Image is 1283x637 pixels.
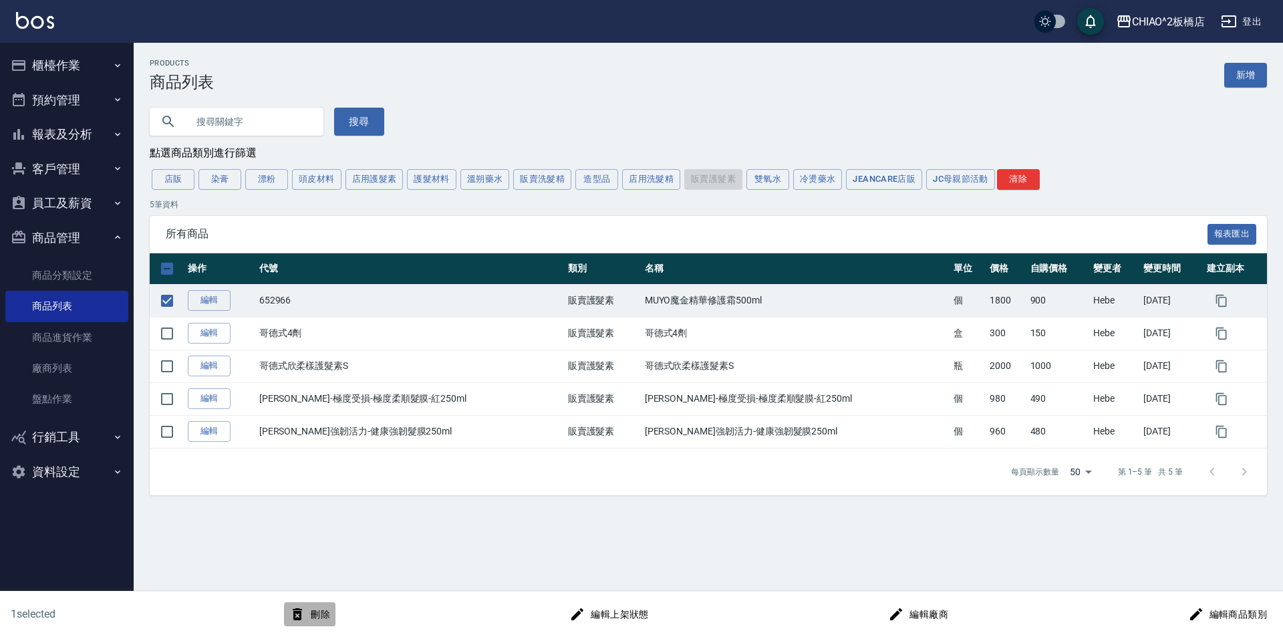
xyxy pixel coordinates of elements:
[565,350,641,382] td: 販賣護髮素
[188,388,231,409] a: 編輯
[152,169,194,190] button: 店販
[1207,224,1257,245] button: 報表匯出
[150,73,214,92] h3: 商品列表
[1077,8,1104,35] button: save
[622,169,680,190] button: 店用洗髮精
[1207,227,1257,240] a: 報表匯出
[565,382,641,415] td: 販賣護髮素
[1118,466,1183,478] p: 第 1–5 筆 共 5 筆
[5,48,128,83] button: 櫃檯作業
[1090,284,1140,317] td: Hebe
[256,415,565,448] td: [PERSON_NAME]強韌活力-健康強韌髮膜250ml
[256,382,565,415] td: [PERSON_NAME]-極度受損-極度柔順髮膜-紅250ml
[5,83,128,118] button: 預約管理
[5,291,128,322] a: 商品列表
[1140,350,1203,382] td: [DATE]
[950,415,987,448] td: 個
[184,253,256,285] th: 操作
[187,104,313,140] input: 搜尋關鍵字
[345,169,404,190] button: 店用護髮素
[5,260,128,291] a: 商品分類設定
[284,602,335,627] button: 刪除
[150,59,214,68] h2: Products
[950,382,987,415] td: 個
[1132,13,1205,30] div: CHIAO^2板橋店
[1216,9,1267,34] button: 登出
[1203,253,1267,285] th: 建立副本
[5,117,128,152] button: 報表及分析
[150,199,1267,211] p: 5 筆資料
[11,606,55,622] h6: 1 selected
[641,253,950,285] th: 名稱
[1027,415,1091,448] td: 480
[641,284,950,317] td: MUYO魔金精華修護霜500ml
[986,317,1026,350] td: 300
[997,169,1040,190] button: 清除
[986,350,1026,382] td: 2000
[641,317,950,350] td: 哥德式4劑
[1140,415,1203,448] td: [DATE]
[926,169,995,190] button: JC母親節活動
[188,323,231,344] a: 編輯
[1140,317,1203,350] td: [DATE]
[1027,284,1091,317] td: 900
[565,284,641,317] td: 販賣護髮素
[1090,350,1140,382] td: Hebe
[245,169,288,190] button: 漂粉
[1064,454,1097,490] div: 50
[256,284,565,317] td: 652966
[986,382,1026,415] td: 980
[5,221,128,255] button: 商品管理
[256,350,565,382] td: 哥德式欣柔樣護髮素S
[256,253,565,285] th: 代號
[1224,63,1267,88] a: 新增
[460,169,510,190] button: 溫朔藥水
[198,169,241,190] button: 染膏
[1027,382,1091,415] td: 490
[166,227,1207,241] span: 所有商品
[150,146,1267,160] div: 點選商品類別進行篩選
[1090,382,1140,415] td: Hebe
[1027,317,1091,350] td: 150
[986,253,1026,285] th: 價格
[846,169,922,190] button: JeanCare店販
[950,253,987,285] th: 單位
[950,284,987,317] td: 個
[641,382,950,415] td: [PERSON_NAME]-極度受損-極度柔順髮膜-紅250ml
[1090,253,1140,285] th: 變更者
[407,169,456,190] button: 護髮材料
[1090,415,1140,448] td: Hebe
[1027,350,1091,382] td: 1000
[188,290,231,311] a: 編輯
[746,169,789,190] button: 雙氧水
[1027,253,1091,285] th: 自購價格
[5,322,128,353] a: 商品進貨作業
[513,169,571,190] button: 販賣洗髮精
[565,415,641,448] td: 販賣護髮素
[1090,317,1140,350] td: Hebe
[16,12,54,29] img: Logo
[1183,602,1272,627] button: 編輯商品類別
[565,253,641,285] th: 類別
[883,602,954,627] button: 編輯廠商
[950,317,987,350] td: 盒
[1140,382,1203,415] td: [DATE]
[5,353,128,384] a: 廠商列表
[565,317,641,350] td: 販賣護髮素
[986,415,1026,448] td: 960
[575,169,618,190] button: 造型品
[793,169,843,190] button: 冷燙藥水
[986,284,1026,317] td: 1800
[5,455,128,489] button: 資料設定
[564,602,654,627] button: 編輯上架狀態
[5,152,128,186] button: 客戶管理
[1140,284,1203,317] td: [DATE]
[334,108,384,136] button: 搜尋
[641,350,950,382] td: 哥德式欣柔樣護髮素S
[1140,253,1203,285] th: 變更時間
[950,350,987,382] td: 瓶
[188,421,231,442] a: 編輯
[1111,8,1211,35] button: CHIAO^2板橋店
[188,356,231,376] a: 編輯
[1011,466,1059,478] p: 每頁顯示數量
